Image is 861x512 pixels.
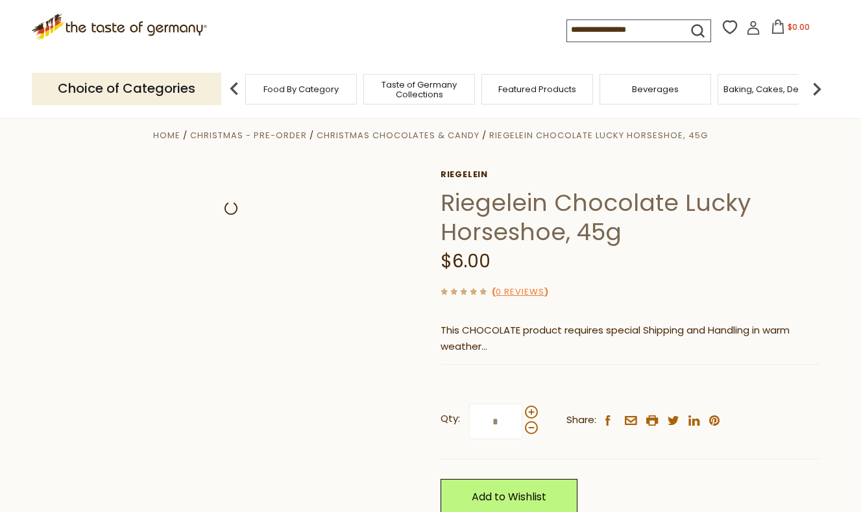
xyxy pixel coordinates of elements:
[788,21,810,32] span: $0.00
[441,411,460,427] strong: Qty:
[32,73,221,104] p: Choice of Categories
[498,84,576,94] a: Featured Products
[441,249,491,274] span: $6.00
[263,84,339,94] a: Food By Category
[723,84,824,94] a: Baking, Cakes, Desserts
[469,404,522,439] input: Qty:
[441,188,820,247] h1: Riegelein Chocolate Lucky Horseshoe, 45g
[317,129,479,141] a: Christmas Chocolates & Candy
[763,19,818,39] button: $0.00
[153,129,180,141] a: Home
[632,84,679,94] a: Beverages
[566,412,596,428] span: Share:
[441,323,820,355] p: This CHOCOLATE product requires special Shipping and Handling in warm weather
[221,76,247,102] img: previous arrow
[367,80,471,99] a: Taste of Germany Collections
[489,129,708,141] a: Riegelein Chocolate Lucky Horseshoe, 45g
[496,286,544,299] a: 0 Reviews
[804,76,830,102] img: next arrow
[492,286,548,298] span: ( )
[441,169,820,180] a: Riegelein
[190,129,307,141] a: Christmas - PRE-ORDER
